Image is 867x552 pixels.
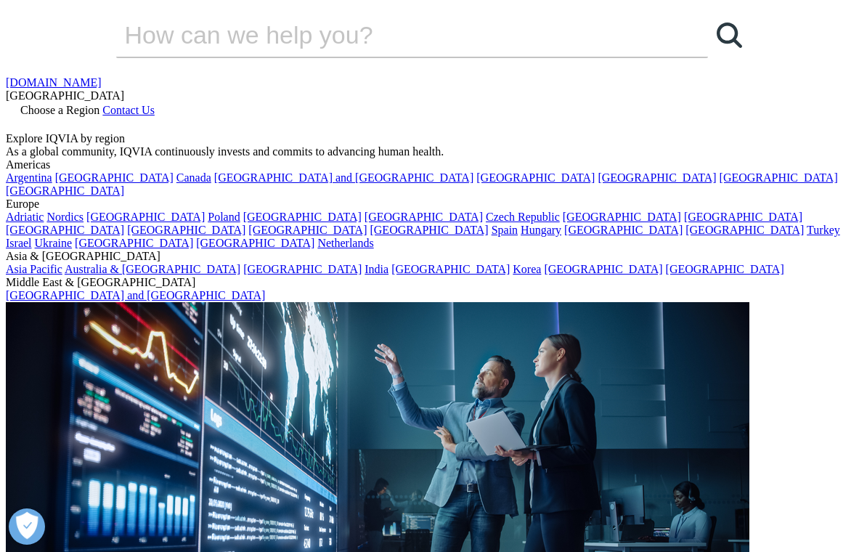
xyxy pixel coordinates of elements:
[20,104,99,116] span: Choose a Region
[208,211,240,223] a: Poland
[6,237,32,249] a: Israel
[6,211,44,223] a: Adriatic
[6,132,861,145] div: Explore IQVIA by region
[391,263,510,275] a: [GEOGRAPHIC_DATA]
[684,211,802,223] a: [GEOGRAPHIC_DATA]
[116,13,667,57] input: 検索する
[127,224,245,236] a: [GEOGRAPHIC_DATA]
[708,13,752,57] a: 検索する
[476,171,595,184] a: [GEOGRAPHIC_DATA]
[9,508,45,545] button: 優先設定センターを開く
[6,289,265,301] a: [GEOGRAPHIC_DATA] and [GEOGRAPHIC_DATA]
[6,224,124,236] a: [GEOGRAPHIC_DATA]
[513,263,541,275] a: Korea
[6,250,861,263] div: Asia & [GEOGRAPHIC_DATA]
[720,171,838,184] a: [GEOGRAPHIC_DATA]
[196,237,314,249] a: [GEOGRAPHIC_DATA]
[685,224,804,236] a: [GEOGRAPHIC_DATA]
[6,158,861,171] div: Americas
[75,237,193,249] a: [GEOGRAPHIC_DATA]
[6,198,861,211] div: Europe
[6,276,861,289] div: Middle East & [GEOGRAPHIC_DATA]
[176,171,211,184] a: Canada
[214,171,473,184] a: [GEOGRAPHIC_DATA] and [GEOGRAPHIC_DATA]
[521,224,561,236] a: Hungary
[6,76,102,89] a: [DOMAIN_NAME]
[486,211,560,223] a: Czech Republic
[6,184,124,197] a: [GEOGRAPHIC_DATA]
[6,171,52,184] a: Argentina
[492,224,518,236] a: Spain
[365,263,388,275] a: India
[563,211,681,223] a: [GEOGRAPHIC_DATA]
[65,263,240,275] a: Australia & [GEOGRAPHIC_DATA]
[666,263,784,275] a: [GEOGRAPHIC_DATA]
[243,211,362,223] a: [GEOGRAPHIC_DATA]
[248,224,367,236] a: [GEOGRAPHIC_DATA]
[807,224,840,236] a: Turkey
[102,104,155,116] a: Contact Us
[365,211,483,223] a: [GEOGRAPHIC_DATA]
[6,263,62,275] a: Asia Pacific
[55,171,174,184] a: [GEOGRAPHIC_DATA]
[243,263,362,275] a: [GEOGRAPHIC_DATA]
[86,211,205,223] a: [GEOGRAPHIC_DATA]
[46,211,84,223] a: Nordics
[717,23,742,48] svg: Search
[6,145,861,158] div: As a global community, IQVIA continuously invests and commits to advancing human health.
[544,263,662,275] a: [GEOGRAPHIC_DATA]
[564,224,683,236] a: [GEOGRAPHIC_DATA]
[35,237,73,249] a: Ukraine
[598,171,716,184] a: [GEOGRAPHIC_DATA]
[6,89,861,102] div: [GEOGRAPHIC_DATA]
[370,224,488,236] a: [GEOGRAPHIC_DATA]
[317,237,373,249] a: Netherlands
